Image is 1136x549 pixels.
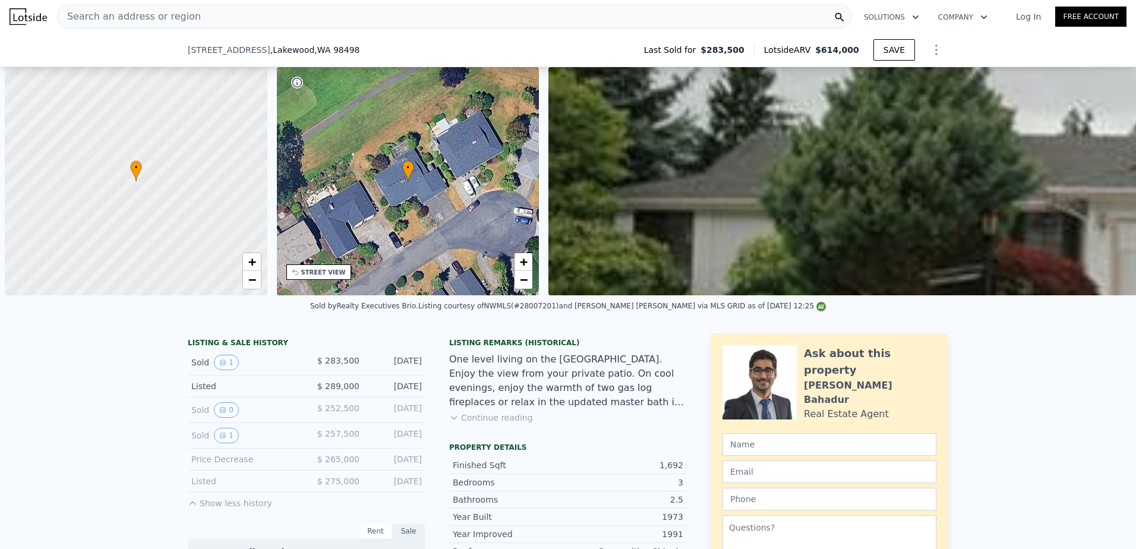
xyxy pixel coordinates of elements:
[392,523,425,539] div: Sale
[314,45,359,55] span: , WA 98498
[804,407,889,421] div: Real Estate Agent
[270,44,360,56] span: , Lakewood
[191,380,297,392] div: Listed
[929,7,997,28] button: Company
[520,272,528,287] span: −
[369,402,422,418] div: [DATE]
[214,402,239,418] button: View historical data
[188,493,272,509] button: Show less history
[568,494,683,506] div: 2.5
[453,459,568,471] div: Finished Sqft
[402,162,414,173] span: •
[816,302,826,311] img: NWMLS Logo
[301,268,346,277] div: STREET VIEW
[722,433,936,456] input: Name
[369,355,422,370] div: [DATE]
[449,352,687,409] div: One level living on the [GEOGRAPHIC_DATA]. Enjoy the view from your private patio. On cool evenin...
[453,494,568,506] div: Bathrooms
[449,338,687,348] div: Listing Remarks (Historical)
[130,160,142,181] div: •
[188,338,425,350] div: LISTING & SALE HISTORY
[191,355,297,370] div: Sold
[804,345,936,378] div: Ask about this property
[243,271,261,289] a: Zoom out
[515,271,532,289] a: Zoom out
[369,380,422,392] div: [DATE]
[10,8,47,25] img: Lotside
[568,528,683,540] div: 1991
[804,378,936,407] div: [PERSON_NAME] Bahadur
[418,302,826,310] div: Listing courtesy of NWMLS (#28007201) and [PERSON_NAME] [PERSON_NAME] via MLS GRID as of [DATE] 1...
[130,162,142,173] span: •
[854,7,929,28] button: Solutions
[449,412,533,424] button: Continue reading
[317,455,359,464] span: $ 265,000
[568,459,683,471] div: 1,692
[453,477,568,488] div: Bedrooms
[248,272,255,287] span: −
[317,477,359,486] span: $ 275,000
[243,253,261,271] a: Zoom in
[188,44,270,56] span: [STREET_ADDRESS]
[722,460,936,483] input: Email
[453,511,568,523] div: Year Built
[1055,7,1126,27] a: Free Account
[515,253,532,271] a: Zoom in
[369,453,422,465] div: [DATE]
[520,254,528,269] span: +
[214,355,239,370] button: View historical data
[317,429,359,438] span: $ 257,500
[248,254,255,269] span: +
[1002,11,1055,23] a: Log In
[568,477,683,488] div: 3
[700,44,744,56] span: $283,500
[191,453,297,465] div: Price Decrease
[359,523,392,539] div: Rent
[449,443,687,452] div: Property details
[317,381,359,391] span: $ 289,000
[369,475,422,487] div: [DATE]
[568,511,683,523] div: 1973
[214,428,239,443] button: View historical data
[644,44,701,56] span: Last Sold for
[402,160,414,181] div: •
[317,403,359,413] span: $ 252,500
[873,39,915,61] button: SAVE
[722,488,936,510] input: Phone
[924,38,948,62] button: Show Options
[191,428,297,443] div: Sold
[58,10,201,24] span: Search an address or region
[191,402,297,418] div: Sold
[764,44,815,56] span: Lotside ARV
[317,356,359,365] span: $ 283,500
[815,45,859,55] span: $614,000
[310,302,418,310] div: Sold by Realty Executives Brio .
[453,528,568,540] div: Year Improved
[191,475,297,487] div: Listed
[369,428,422,443] div: [DATE]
